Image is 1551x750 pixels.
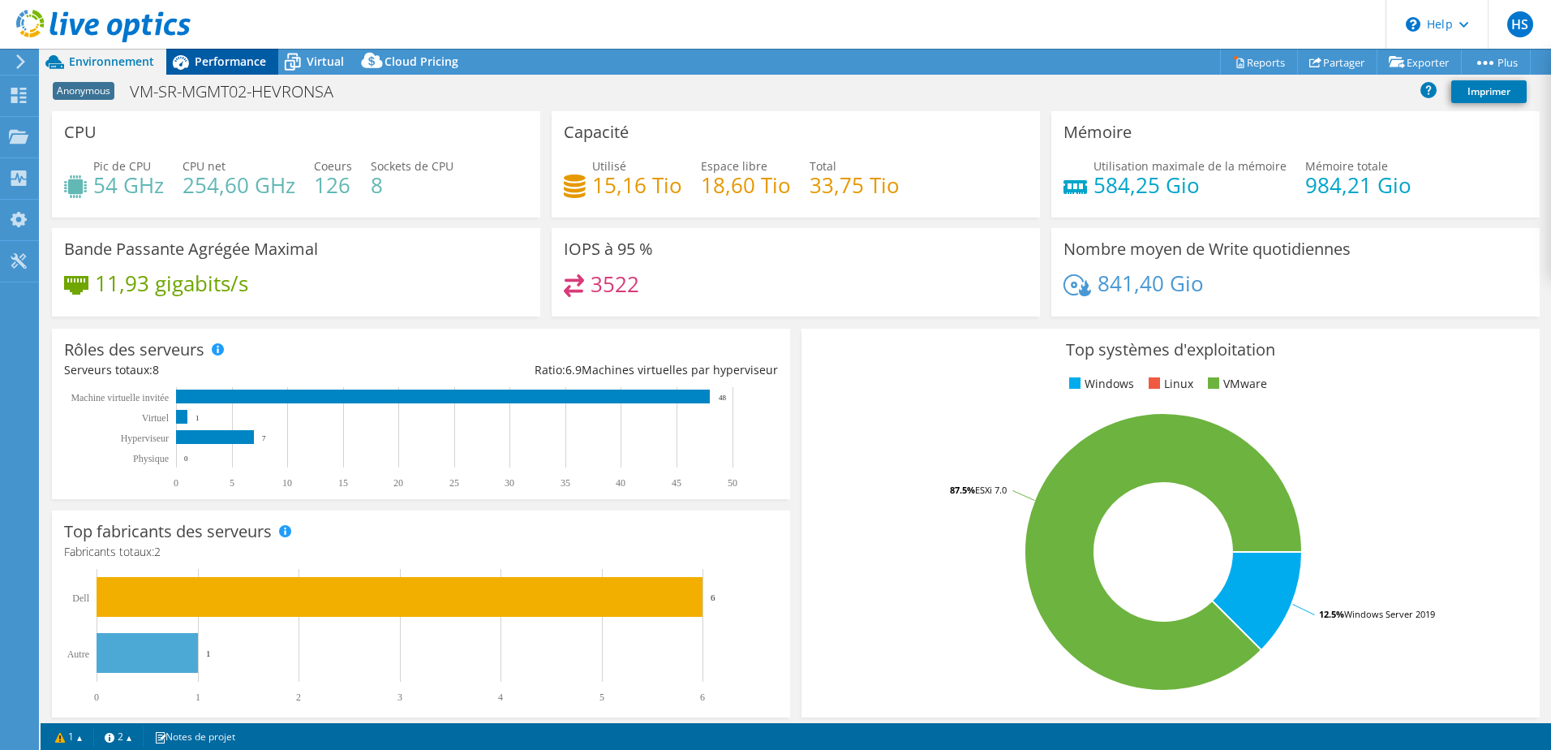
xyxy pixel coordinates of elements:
[195,692,200,703] text: 1
[599,692,604,703] text: 5
[262,434,266,442] text: 7
[950,484,975,496] tspan: 87.5%
[728,477,737,489] text: 50
[591,275,639,293] h4: 3522
[314,158,352,174] span: Coeurs
[69,54,154,69] span: Environnement
[672,477,681,489] text: 45
[121,433,169,444] text: Hyperviseur
[143,726,247,747] a: Notes de projet
[421,361,778,379] div: Ratio: Machines virtuelles par hyperviseur
[1406,17,1420,32] svg: \n
[565,362,582,377] span: 6.9
[64,123,97,141] h3: CPU
[810,176,900,194] h4: 33,75 Tio
[616,477,625,489] text: 40
[95,274,248,292] h4: 11,93 gigabits/s
[195,54,266,69] span: Performance
[71,392,169,403] tspan: Machine virtuelle invitée
[1305,158,1388,174] span: Mémoire totale
[1461,50,1531,75] a: Plus
[53,82,114,100] span: Anonymous
[230,477,234,489] text: 5
[1305,176,1411,194] h4: 984,21 Gio
[564,123,629,141] h3: Capacité
[498,692,503,703] text: 4
[184,455,188,463] text: 0
[183,158,226,174] span: CPU net
[133,453,169,464] text: Physique
[810,158,836,174] span: Total
[1344,608,1435,620] tspan: Windows Server 2019
[564,240,653,258] h3: IOPS à 95 %
[371,158,453,174] span: Sockets de CPU
[1063,123,1132,141] h3: Mémoire
[1063,240,1351,258] h3: Nombre moyen de Write quotidiennes
[1319,608,1344,620] tspan: 12.5%
[592,158,626,174] span: Utilisé
[142,412,170,424] text: Virtuel
[93,158,151,174] span: Pic de CPU
[1204,375,1267,393] li: VMware
[282,477,292,489] text: 10
[1297,50,1377,75] a: Partager
[67,649,89,660] text: Autre
[64,361,421,379] div: Serveurs totaux:
[93,726,144,747] a: 2
[1093,176,1287,194] h4: 584,25 Gio
[307,54,344,69] span: Virtual
[94,692,99,703] text: 0
[64,543,778,561] h4: Fabricants totaux:
[44,726,94,747] a: 1
[814,341,1527,359] h3: Top systèmes d'exploitation
[296,692,301,703] text: 2
[338,477,348,489] text: 15
[93,176,164,194] h4: 54 GHz
[371,176,453,194] h4: 8
[1220,50,1298,75] a: Reports
[195,414,200,422] text: 1
[122,83,359,101] h1: VM-SR-MGMT02-HEVRONSA
[64,523,272,541] h3: Top fabricants des serveurs
[397,692,402,703] text: 3
[975,484,1007,496] tspan: ESXi 7.0
[1145,375,1193,393] li: Linux
[1451,80,1527,103] a: Imprimer
[206,649,211,658] text: 1
[154,544,161,559] span: 2
[1098,274,1204,292] h4: 841,40 Gio
[1065,375,1134,393] li: Windows
[719,394,727,402] text: 48
[700,692,705,703] text: 6
[505,477,514,489] text: 30
[1093,158,1287,174] span: Utilisation maximale de la mémoire
[64,240,318,258] h3: Bande Passante Agrégée Maximal
[183,176,295,194] h4: 254,60 GHz
[153,362,159,377] span: 8
[449,477,459,489] text: 25
[711,593,715,602] text: 6
[1507,11,1533,37] span: HS
[64,341,204,359] h3: Rôles des serveurs
[393,477,403,489] text: 20
[701,158,767,174] span: Espace libre
[701,176,791,194] h4: 18,60 Tio
[174,477,178,489] text: 0
[561,477,570,489] text: 35
[385,54,458,69] span: Cloud Pricing
[72,593,89,604] text: Dell
[314,176,352,194] h4: 126
[592,176,682,194] h4: 15,16 Tio
[1377,50,1462,75] a: Exporter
